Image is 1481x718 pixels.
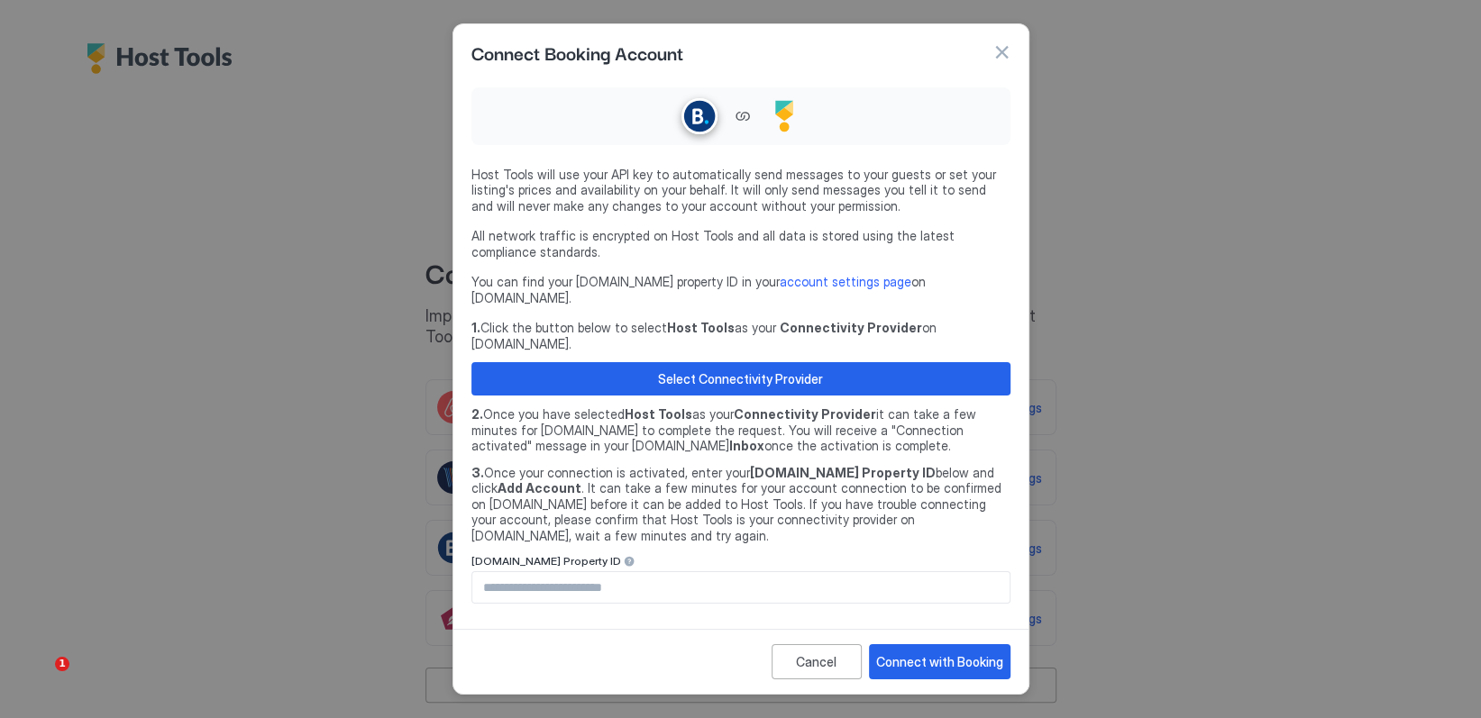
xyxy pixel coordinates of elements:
[734,406,876,422] b: Connectivity Provider
[471,406,1010,454] span: Once you have selected as your it can take a few minutes for [DOMAIN_NAME] to complete the reques...
[471,320,1010,351] span: Click the button below to select as your on [DOMAIN_NAME].
[471,39,683,66] span: Connect Booking Account
[869,644,1010,679] button: Connect with Booking
[772,644,862,679] button: Cancel
[55,657,69,671] span: 1
[471,320,480,335] b: 1.
[780,274,911,289] a: account settings page
[471,465,484,480] b: 3.
[658,369,823,388] div: Select Connectivity Provider
[729,438,764,453] b: Inbox
[471,228,1010,259] span: All network traffic is encrypted on Host Tools and all data is stored using the latest compliance...
[780,320,922,335] b: Connectivity Provider
[18,657,61,700] iframe: Intercom live chat
[471,554,621,568] span: [DOMAIN_NAME] Property ID
[667,320,735,335] b: Host Tools
[498,480,581,495] b: Add Account
[471,274,1010,305] span: You can find your [DOMAIN_NAME] property ID in your on [DOMAIN_NAME].
[625,406,692,422] b: Host Tools
[796,652,836,671] div: Cancel
[876,652,1003,671] div: Connect with Booking
[471,362,1010,395] button: Select Connectivity Provider
[471,406,483,422] b: 2.
[750,465,936,480] b: [DOMAIN_NAME] Property ID
[472,572,1010,603] input: Input Field
[471,465,1010,544] span: Once your connection is activated, enter your below and click . It can take a few minutes for you...
[471,167,1010,214] span: Host Tools will use your API key to automatically send messages to your guests or set your listin...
